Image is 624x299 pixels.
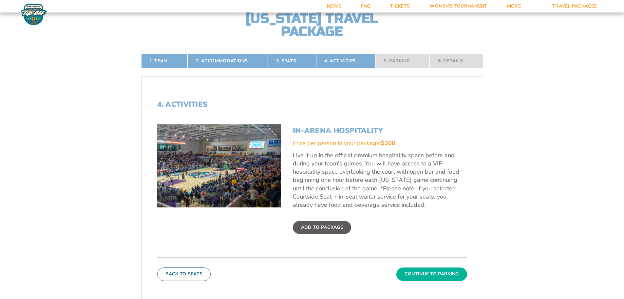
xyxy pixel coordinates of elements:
[396,267,467,281] button: Continue To Parking
[157,267,211,281] button: Back To Seats
[157,100,467,109] h2: 4. Activities
[188,54,268,68] a: 2. Accommodations
[381,139,395,147] span: $300
[293,139,467,147] div: Price per person in your package:
[240,12,384,38] h2: [US_STATE] Travel Package
[141,54,188,68] a: 1. Team
[268,54,316,68] a: 3. Seats
[293,126,467,135] h3: In-Arena Hospitality
[157,124,281,207] img: In-Arena Hospitality
[20,3,48,26] img: Fort Myers Tip-Off
[293,151,467,209] p: Live it up in the official premium hospitality space before and during your team's games. You wil...
[293,221,351,234] label: Add To Package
